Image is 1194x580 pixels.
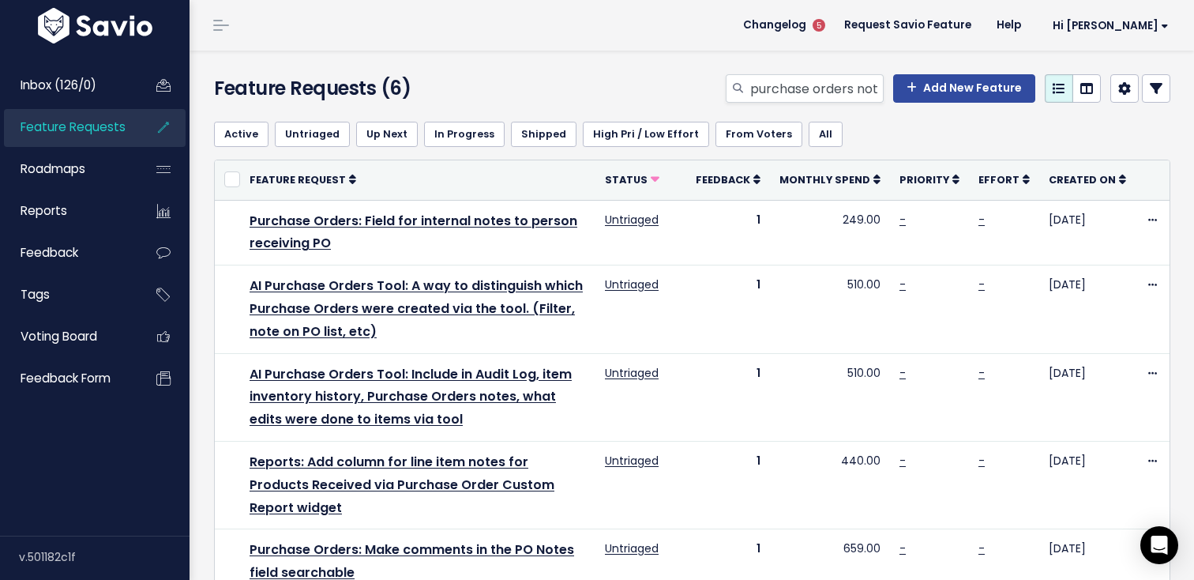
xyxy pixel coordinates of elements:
a: Untriaged [605,365,659,381]
a: AI Purchase Orders Tool: A way to distinguish which Purchase Orders were created via the tool. (F... [250,277,583,341]
span: Effort [978,173,1019,186]
span: Tags [21,286,50,303]
td: 1 [686,441,770,529]
td: 249.00 [770,200,890,266]
a: Feedback [4,235,131,271]
a: - [978,212,985,228]
div: Open Intercom Messenger [1140,526,1178,564]
span: Created On [1049,173,1116,186]
a: Reports: Add column for line item notes for Products Received via Purchase Order Custom Report wi... [250,453,554,517]
span: Feedback [696,173,750,186]
td: 510.00 [770,266,890,353]
span: Feedback [21,244,78,261]
a: - [978,365,985,381]
a: Feedback form [4,360,131,397]
a: Created On [1049,171,1126,187]
td: 440.00 [770,441,890,529]
a: Status [605,171,659,187]
span: Roadmaps [21,160,85,177]
a: Voting Board [4,318,131,355]
span: Feedback form [21,370,111,386]
a: Untriaged [605,212,659,228]
a: Untriaged [275,122,350,147]
a: Monthly Spend [779,171,880,187]
a: - [978,453,985,469]
a: AI Purchase Orders Tool: Include in Audit Log, item inventory history, Purchase Orders notes, wha... [250,365,572,429]
span: Feature Request [250,173,346,186]
span: Feature Requests [21,119,126,135]
a: Shipped [511,122,576,147]
a: Tags [4,277,131,313]
a: Active [214,122,268,147]
a: In Progress [424,122,505,147]
a: Feedback [696,171,760,187]
td: 1 [686,353,770,441]
span: Monthly Spend [779,173,870,186]
span: 5 [813,19,825,32]
a: Reports [4,193,131,229]
ul: Filter feature requests [214,122,1170,147]
a: Untriaged [605,453,659,469]
td: [DATE] [1039,441,1136,529]
a: Effort [978,171,1030,187]
a: - [899,365,906,381]
a: Request Savio Feature [832,13,984,37]
a: Priority [899,171,959,187]
a: Feature Requests [4,109,131,145]
div: v.501182c1f [19,537,190,578]
a: All [809,122,843,147]
a: From Voters [715,122,802,147]
span: Inbox (126/0) [21,77,96,93]
a: - [899,540,906,556]
a: - [978,277,985,292]
input: Search features... [749,74,884,103]
a: Hi [PERSON_NAME] [1034,13,1181,38]
a: - [899,277,906,292]
a: - [899,212,906,228]
span: Changelog [743,20,806,31]
span: Hi [PERSON_NAME] [1053,20,1169,32]
td: 1 [686,200,770,266]
h4: Feature Requests (6) [214,74,517,103]
a: High Pri / Low Effort [583,122,709,147]
img: logo-white.9d6f32f41409.svg [34,8,156,43]
td: 510.00 [770,353,890,441]
td: [DATE] [1039,266,1136,353]
span: Status [605,173,648,186]
a: Feature Request [250,171,356,187]
a: Inbox (126/0) [4,67,131,104]
a: Help [984,13,1034,37]
a: - [978,540,985,556]
a: Untriaged [605,540,659,556]
span: Voting Board [21,328,97,345]
a: Up Next [356,122,418,147]
td: [DATE] [1039,200,1136,266]
a: Add New Feature [893,74,1035,103]
a: Roadmaps [4,151,131,187]
td: 1 [686,266,770,353]
td: [DATE] [1039,353,1136,441]
a: Untriaged [605,277,659,292]
a: - [899,453,906,469]
span: Priority [899,173,949,186]
span: Reports [21,202,67,219]
a: Purchase Orders: Field for internal notes to person receiving PO [250,212,577,253]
